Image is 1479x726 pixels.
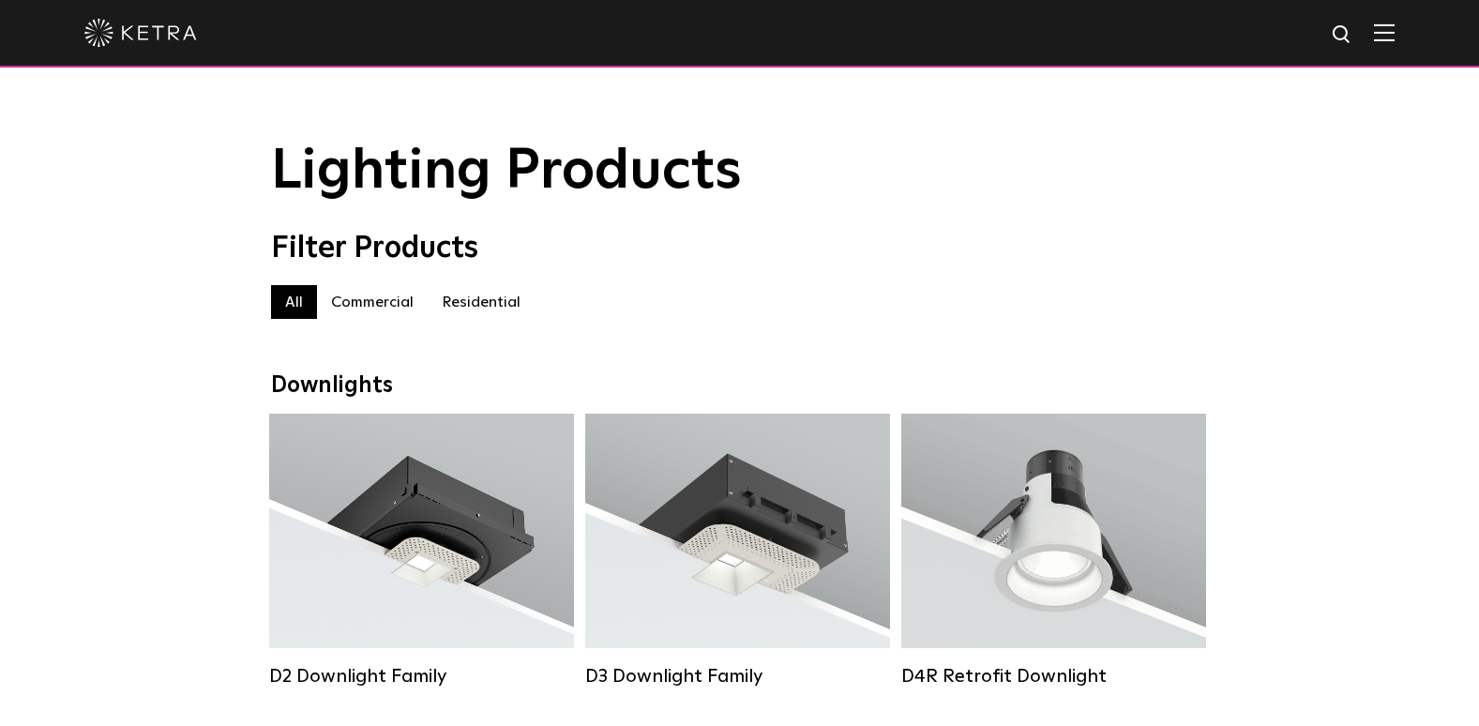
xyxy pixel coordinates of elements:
[271,144,742,200] span: Lighting Products
[271,285,317,319] label: All
[84,19,197,47] img: ketra-logo-2019-white
[271,231,1209,266] div: Filter Products
[1331,23,1354,47] img: search icon
[428,285,535,319] label: Residential
[317,285,428,319] label: Commercial
[585,414,890,688] a: D3 Downlight Family Lumen Output:700 / 900 / 1100Colors:White / Black / Silver / Bronze / Paintab...
[269,665,574,688] div: D2 Downlight Family
[901,414,1206,688] a: D4R Retrofit Downlight Lumen Output:800Colors:White / BlackBeam Angles:15° / 25° / 40° / 60°Watta...
[585,665,890,688] div: D3 Downlight Family
[901,665,1206,688] div: D4R Retrofit Downlight
[269,414,574,688] a: D2 Downlight Family Lumen Output:1200Colors:White / Black / Gloss Black / Silver / Bronze / Silve...
[271,372,1209,400] div: Downlights
[1374,23,1395,41] img: Hamburger%20Nav.svg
